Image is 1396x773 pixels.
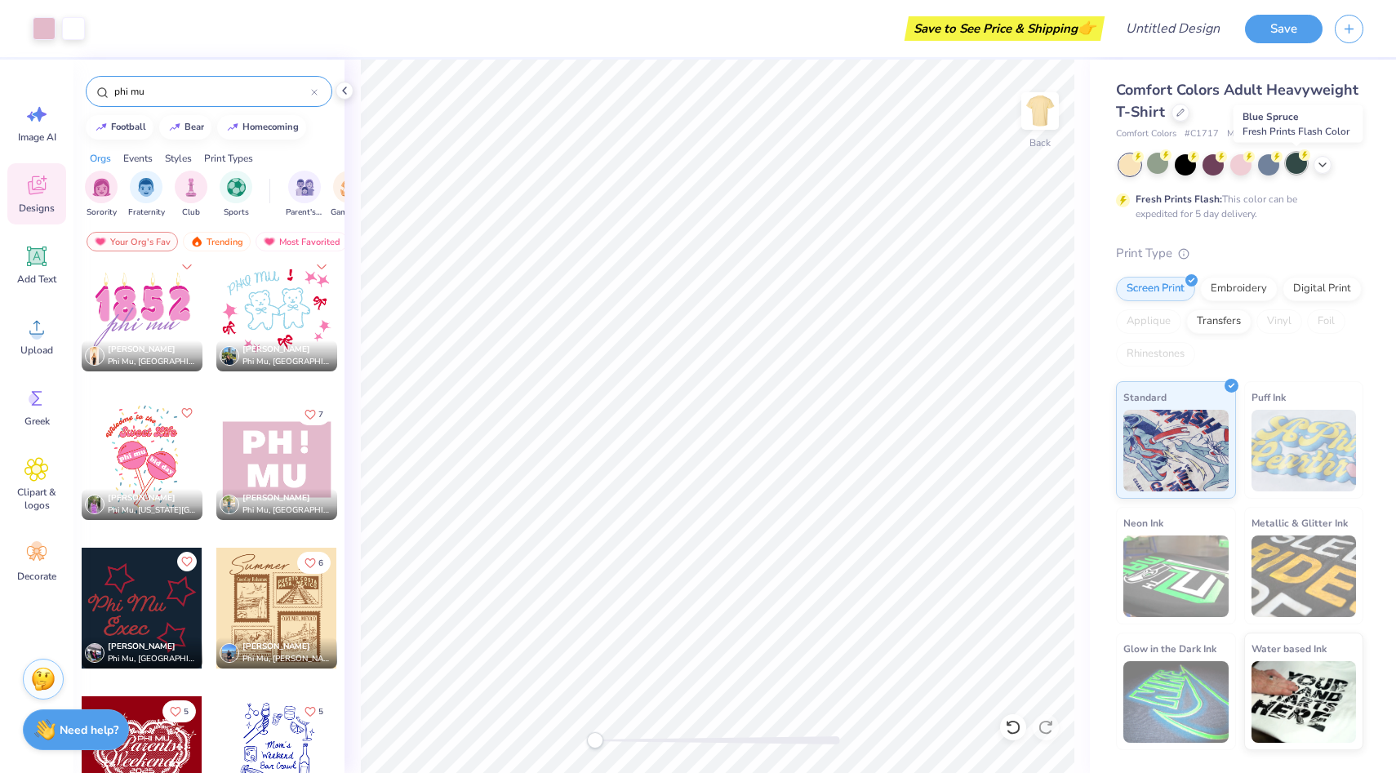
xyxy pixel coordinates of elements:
[1116,342,1195,367] div: Rhinestones
[185,122,204,131] div: bear
[1283,277,1362,301] div: Digital Print
[331,171,368,219] div: filter for Game Day
[256,232,348,251] div: Most Favorited
[17,273,56,286] span: Add Text
[242,504,331,517] span: Phi Mu, [GEOGRAPHIC_DATA], The [GEOGRAPHIC_DATA][US_STATE]
[128,171,165,219] div: filter for Fraternity
[331,171,368,219] button: filter button
[220,171,252,219] div: filter for Sports
[1185,127,1219,141] span: # C1717
[182,178,200,197] img: Club Image
[108,653,196,665] span: Phi Mu, [GEOGRAPHIC_DATA]
[123,151,153,166] div: Events
[177,255,197,274] button: Like
[60,722,118,738] strong: Need help?
[92,178,111,197] img: Sorority Image
[242,344,310,355] span: [PERSON_NAME]
[1024,95,1056,127] img: Back
[318,411,323,419] span: 7
[286,207,323,219] span: Parent's Weekend
[95,122,108,132] img: trend_line.gif
[1227,127,1309,141] span: Minimum Order: 24 +
[297,700,331,722] button: Like
[24,415,50,428] span: Greek
[159,115,211,140] button: bear
[242,492,310,504] span: [PERSON_NAME]
[1252,640,1327,657] span: Water based Ink
[168,122,181,132] img: trend_line.gif
[108,641,176,652] span: [PERSON_NAME]
[1136,192,1336,221] div: This color can be expedited for 5 day delivery.
[108,344,176,355] span: [PERSON_NAME]
[1113,12,1233,45] input: Untitled Design
[19,202,55,215] span: Designs
[87,207,117,219] span: Sorority
[165,151,192,166] div: Styles
[183,232,251,251] div: Trending
[242,653,331,665] span: Phi Mu, [PERSON_NAME][GEOGRAPHIC_DATA]
[190,236,203,247] img: trending.gif
[331,207,368,219] span: Game Day
[18,131,56,144] span: Image AI
[177,403,197,423] button: Like
[1123,410,1229,491] img: Standard
[1116,309,1181,334] div: Applique
[137,178,155,197] img: Fraternity Image
[1252,661,1357,743] img: Water based Ink
[108,356,196,368] span: Phi Mu, [GEOGRAPHIC_DATA][US_STATE]
[1123,640,1216,657] span: Glow in the Dark Ink
[108,504,196,517] span: Phi Mu, [US_STATE][GEOGRAPHIC_DATA]
[184,708,189,716] span: 5
[1123,514,1163,531] span: Neon Ink
[20,344,53,357] span: Upload
[587,732,603,749] div: Accessibility label
[226,122,239,132] img: trend_line.gif
[1245,15,1323,43] button: Save
[297,403,331,425] button: Like
[128,171,165,219] button: filter button
[204,151,253,166] div: Print Types
[340,178,359,197] img: Game Day Image
[227,178,246,197] img: Sports Image
[175,171,207,219] div: filter for Club
[111,122,146,131] div: football
[1136,193,1222,206] strong: Fresh Prints Flash:
[162,700,196,722] button: Like
[177,552,197,571] button: Like
[1307,309,1345,334] div: Foil
[1123,535,1229,617] img: Neon Ink
[128,207,165,219] span: Fraternity
[1078,18,1096,38] span: 👉
[224,207,249,219] span: Sports
[94,236,107,247] img: most_fav.gif
[1243,125,1349,138] span: Fresh Prints Flash Color
[1123,389,1167,406] span: Standard
[296,178,314,197] img: Parent's Weekend Image
[1116,277,1195,301] div: Screen Print
[1252,514,1348,531] span: Metallic & Glitter Ink
[1252,389,1286,406] span: Puff Ink
[220,171,252,219] button: filter button
[318,559,323,567] span: 6
[297,552,331,574] button: Like
[286,171,323,219] div: filter for Parent's Weekend
[87,232,178,251] div: Your Org's Fav
[1123,661,1229,743] img: Glow in the Dark Ink
[318,708,323,716] span: 5
[1116,80,1358,122] span: Comfort Colors Adult Heavyweight T-Shirt
[1252,535,1357,617] img: Metallic & Glitter Ink
[312,255,331,274] button: Like
[1116,244,1363,263] div: Print Type
[10,486,64,512] span: Clipart & logos
[85,171,118,219] div: filter for Sorority
[909,16,1100,41] div: Save to See Price & Shipping
[1200,277,1278,301] div: Embroidery
[1234,105,1363,143] div: Blue Spruce
[263,236,276,247] img: most_fav.gif
[175,171,207,219] button: filter button
[113,83,311,100] input: Try "Alpha"
[17,570,56,583] span: Decorate
[242,356,331,368] span: Phi Mu, [GEOGRAPHIC_DATA]
[90,151,111,166] div: Orgs
[242,641,310,652] span: [PERSON_NAME]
